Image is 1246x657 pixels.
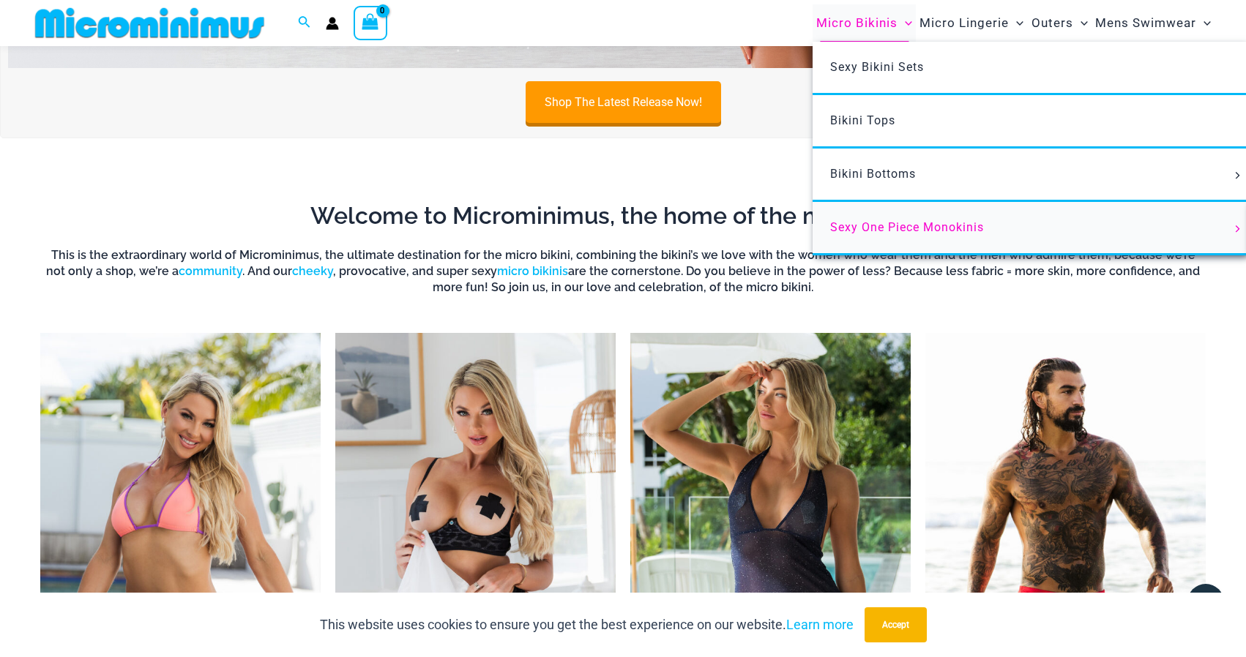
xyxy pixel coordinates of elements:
[865,607,927,642] button: Accept
[497,264,568,278] a: micro bikinis
[292,264,333,278] a: cheeky
[1230,225,1246,233] span: Menu Toggle
[1028,4,1092,42] a: OutersMenu ToggleMenu Toggle
[813,4,916,42] a: Micro BikinisMenu ToggleMenu Toggle
[1009,4,1023,42] span: Menu Toggle
[916,4,1027,42] a: Micro LingerieMenu ToggleMenu Toggle
[830,167,916,181] span: Bikini Bottoms
[898,4,912,42] span: Menu Toggle
[1032,4,1073,42] span: Outers
[326,17,339,30] a: Account icon link
[919,4,1009,42] span: Micro Lingerie
[810,2,1217,44] nav: Site Navigation
[179,264,242,278] a: community
[320,614,854,636] p: This website uses cookies to ensure you get the best experience on our website.
[830,60,924,74] span: Sexy Bikini Sets
[1196,4,1211,42] span: Menu Toggle
[526,81,721,123] a: Shop The Latest Release Now!
[1073,4,1088,42] span: Menu Toggle
[1095,4,1196,42] span: Mens Swimwear
[1230,172,1246,179] span: Menu Toggle
[40,247,1206,296] h6: This is the extraordinary world of Microminimus, the ultimate destination for the micro bikini, c...
[354,6,387,40] a: View Shopping Cart, empty
[1092,4,1215,42] a: Mens SwimwearMenu ToggleMenu Toggle
[816,4,898,42] span: Micro Bikinis
[40,200,1206,231] h2: Welcome to Microminimus, the home of the micro bikini.
[29,7,270,40] img: MM SHOP LOGO FLAT
[830,220,984,234] span: Sexy One Piece Monokinis
[786,617,854,632] a: Learn more
[298,14,311,32] a: Search icon link
[830,113,895,127] span: Bikini Tops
